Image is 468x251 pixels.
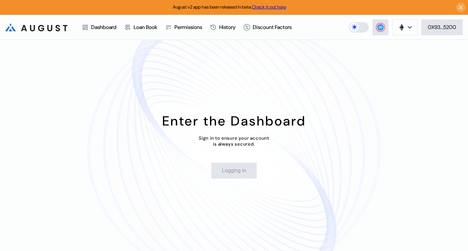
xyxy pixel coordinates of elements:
button: chain logo [392,19,417,35]
div: Dashboard [91,24,117,31]
div: Discount Factors [253,24,292,31]
button: 0X93...5200 [421,19,463,35]
div: Loan Book [134,24,157,31]
div: 0X93...5200 [428,24,456,31]
div: Enter the Dashboard [162,112,306,129]
img: chain logo [398,24,405,31]
a: History [206,15,240,40]
button: Logging in [211,163,257,179]
a: Loan Book [120,15,161,40]
div: Permissions [174,24,202,31]
a: Permissions [161,15,206,40]
a: Discount Factors [240,15,296,40]
a: Check it out here [252,4,286,10]
div: History [219,24,236,31]
span: August v2 app has been released in beta. [173,4,286,10]
a: Dashboard [78,15,120,40]
div: Sign in to ensure your account is always secured. [199,135,269,147]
